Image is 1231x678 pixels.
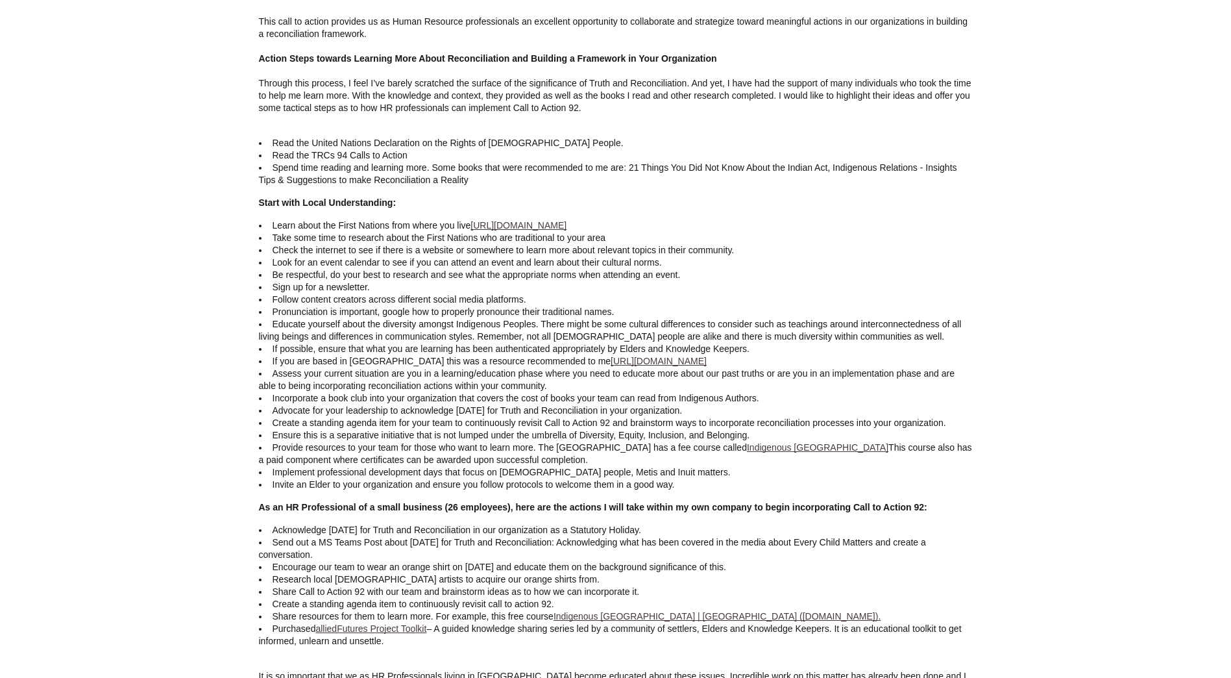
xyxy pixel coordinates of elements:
a: Indigenous [GEOGRAPHIC_DATA] | [GEOGRAPHIC_DATA] ([DOMAIN_NAME]). [554,611,881,621]
span: Check the internet to see if there is a website or somewhere to learn more about relevant topics ... [273,245,735,255]
a: [URL][DOMAIN_NAME] [611,356,707,366]
span: Implement professional development days that focus on [DEMOGRAPHIC_DATA] people, Metis and Inuit ... [273,467,731,477]
span: Read the United Nations Declaration on the Rights of [DEMOGRAPHIC_DATA] People. [273,138,624,148]
span: Educate yourself about the diversity amongst Indigenous Peoples. There might be some cultural dif... [259,319,962,342]
span: Create a standing agenda item to continuously revisit call to action 92. [273,599,554,609]
span: Invite an Elder to your organization and ensure you follow protocols to welcome them in a good way. [273,479,675,490]
b: Action Steps towards Learning More About Reconciliation and Building a Framework in Your Organiza... [259,53,717,64]
span: Share Call to Action 92 with our team and brainstorm ideas as to how we can incorporate it. [273,586,640,597]
span: Look for an event calendar to see if you can attend an event and learn about their cultural norms. [273,257,662,268]
span: If possible, ensure that what you are learning has been authenticated appropriately by Elders and... [273,344,750,354]
span: Provide resources to your team for those who want to learn more. The [GEOGRAPHIC_DATA] has a fee ... [259,442,972,465]
span: Encourage our team to wear an orange shirt on [DATE] and educate them on the background significa... [273,562,726,572]
a: alliedFutures Project Toolkit [315,623,426,634]
span: This call to action provides us as Human Resource professionals an excellent opportunity to colla... [259,16,968,39]
span: Follow content creators across different social media platforms. [273,294,526,305]
span: Research local [DEMOGRAPHIC_DATA] artists to acquire our orange shirts from. [273,574,600,584]
span: Ensure this is a separative initiative that is not lumped under the umbrella of Diversity, Equity... [273,430,750,440]
span: Learn about the First Nations from where you live [273,220,567,231]
span: Assess your current situation are you in a learning/education phase where you need to educate mor... [259,368,955,391]
b: As an HR Professional of a small business (26 employees), here are the actions I will take within... [259,502,927,512]
span: Incorporate a book club into your organization that covers the cost of books your team can read f... [273,393,759,403]
a: Indigenous [GEOGRAPHIC_DATA] [747,442,888,453]
span: Send out a MS Teams Post about [DATE] for Truth and Reconciliation: Acknowledging what has been c... [259,537,926,560]
span: Take some time to research about the First Nations who are traditional to your area [273,232,606,243]
span: Read the TRCs 94 Calls to Action [273,150,408,160]
span: Through this process, I feel I’ve barely scratched the surface of the significance of Truth and R... [259,78,971,113]
b: Start with Local Understanding: [259,197,396,208]
span: If you are based in [GEOGRAPHIC_DATA] this was a resource recommended to me [273,356,707,366]
a: [URL][DOMAIN_NAME] [470,220,567,231]
span: Share resources for them to learn more. For example, this free course [273,611,881,621]
span: Spend time reading and learning more. Some books that were recommended to me are: 21 Things You D... [259,162,957,185]
span: Be respectful, do your best to research and see what the appropriate norms when attending an event. [273,270,681,280]
span: Acknowledge [DATE] for Truth and Reconciliation in our organization as a Statutory Holiday. [273,525,641,535]
span: Sign up for a newsletter. [273,282,370,292]
span: Create a standing agenda item for your team to continuously revisit Call to Action 92 and brainst... [273,418,946,428]
span: Pronunciation is important, google how to properly pronounce their traditional names. [273,307,615,317]
span: Advocate for your leadership to acknowledge [DATE] for Truth and Reconciliation in your organizat... [273,405,683,416]
span: Purchased – A guided knowledge sharing series led by a community of settlers, Elders and Knowledg... [259,623,962,646]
